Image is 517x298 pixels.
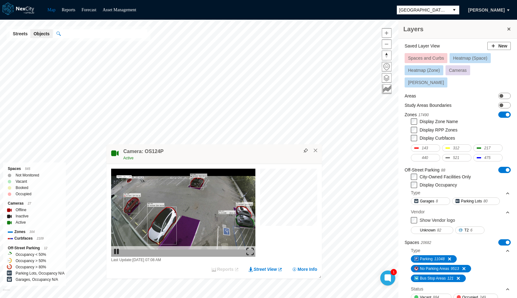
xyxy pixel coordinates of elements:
[382,51,391,60] button: Reset bearing to north
[484,145,490,151] span: 217
[123,148,164,155] h4: Camera: OS124P
[47,7,56,12] a: Map
[420,256,433,262] span: Parking
[411,209,425,215] div: Vendor
[10,29,31,38] button: Streets
[28,202,31,205] span: 27
[16,270,65,276] label: Parking Lots, Occupancy N/A
[422,145,428,151] span: 143
[450,53,491,63] button: Heatmap (Space)
[411,246,510,255] div: Type
[411,207,510,216] div: Vendor
[405,167,445,173] label: Off-Street Parking
[447,275,454,281] span: 121
[408,80,444,85] span: [PERSON_NAME]
[446,65,470,75] button: Cameras
[464,227,469,233] span: T2
[411,190,420,196] div: Type
[455,226,485,234] button: T26
[411,197,450,205] button: Garages8
[421,241,431,245] span: 20682
[437,227,441,233] span: 82
[420,198,434,204] span: Garages
[382,84,391,94] button: Key metrics
[420,227,436,233] span: Unknown
[303,148,308,153] img: svg%3e
[434,256,445,262] span: 11048
[16,185,28,191] label: Booked
[418,113,429,117] span: 17490
[422,155,428,161] span: 440
[123,156,134,160] span: Active
[411,286,423,292] div: Status
[111,257,255,263] div: Last Update: [DATE] 07:08 AM
[408,56,444,61] span: Spaces and Curbs
[62,7,76,12] a: Reports
[249,266,283,272] a: Street View
[411,255,457,263] button: Parking11048
[8,200,61,207] div: Cameras
[313,148,318,153] button: Close popup
[453,145,459,151] span: 312
[441,168,445,172] span: 88
[391,269,397,275] div: 1
[111,169,255,257] img: video
[16,213,28,219] label: Inactive
[16,178,27,185] label: Vacant
[449,6,459,14] button: select
[420,136,455,141] label: Display Curbfaces
[8,229,61,235] div: Zones
[298,266,317,272] span: More Info
[411,144,440,152] button: 143
[442,154,471,161] button: 521
[411,188,510,197] div: Type
[405,239,431,246] label: Spaces
[420,182,457,187] label: Display Occupancy
[16,219,26,226] label: Active
[3,289,10,296] a: Mapbox homepage
[449,68,467,73] span: Cameras
[411,275,466,282] button: Bus Stop Areas121
[29,230,35,234] span: 304
[260,169,321,229] canvas: Map
[468,7,505,13] span: [PERSON_NAME]
[411,154,440,161] button: 440
[484,155,490,161] span: 475
[113,248,120,255] img: play
[405,112,429,118] label: Zones
[420,174,471,179] label: City-Owned Facilities Only
[8,235,61,242] div: Curbfaces
[470,227,472,233] span: 6
[442,144,471,152] button: 312
[382,62,391,72] button: Home
[103,7,136,12] a: Asset Management
[487,42,511,50] button: New
[382,73,391,83] button: Layers management
[246,248,254,255] img: expand
[382,28,391,38] button: Zoom in
[451,266,459,272] span: 9513
[292,266,317,272] button: More Info
[405,53,447,63] button: Spaces and Curbs
[405,93,416,99] label: Areas
[473,144,503,152] button: 217
[16,258,46,264] label: Occupancy > 50%
[473,154,503,161] button: 475
[399,7,447,13] span: [GEOGRAPHIC_DATA][PERSON_NAME]
[33,31,49,37] span: Objects
[25,167,30,171] span: 545
[405,43,440,49] label: Saved Layer View
[411,265,471,272] button: No Parking Areas9513
[483,198,487,204] span: 80
[411,284,510,294] div: Status
[16,172,39,178] label: Not Monitored
[8,166,61,172] div: Spaces
[403,25,506,33] h3: Layers
[16,207,26,213] label: Offline
[461,198,482,204] span: Parking Lots
[405,65,443,75] button: Heatmap (Zone)
[37,237,44,240] span: 2109
[420,275,446,281] span: Bus Stop Areas
[81,7,96,12] a: Forecast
